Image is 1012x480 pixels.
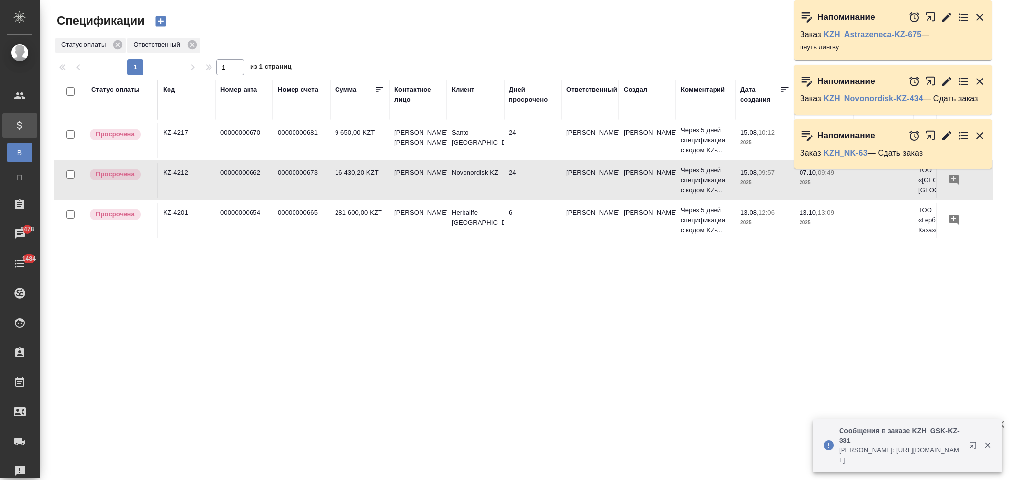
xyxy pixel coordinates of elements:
p: Novonordisk KZ [452,168,499,178]
td: 00000000670 [215,123,273,158]
td: 6 [504,203,561,238]
p: 2025 [740,218,790,228]
button: Отложить [908,130,920,142]
a: KZH_NK-63 [823,149,867,157]
div: Номер акта [220,85,257,95]
p: 12:06 [759,209,775,216]
p: ТОО «[GEOGRAPHIC_DATA] [GEOGRAPHIC_DATA]» [918,165,966,195]
td: KZ-4217 [158,123,215,158]
div: Контактное лицо [394,85,442,105]
button: Отложить [908,11,920,23]
div: Создал [624,85,647,95]
td: [PERSON_NAME] [619,123,676,158]
td: 281 600,00 KZT [330,203,389,238]
div: Номер счета [278,85,318,95]
button: Закрыть [977,441,998,450]
p: Через 5 дней спецификация с кодом KZ-... [681,125,730,155]
button: Перейти в todo [958,130,970,142]
p: 2025 [800,178,849,188]
p: Просрочена [96,169,135,179]
td: 00000000665 [273,203,330,238]
button: Открыть в новой вкладке [925,71,936,92]
a: 8478 [2,222,37,246]
td: [PERSON_NAME] [619,203,676,238]
button: Редактировать [941,130,953,142]
p: 2025 [800,218,849,228]
p: 13.10, [800,209,818,216]
span: П [12,172,27,182]
a: KZH_Astrazeneca-KZ-675 [823,30,921,39]
p: Напоминание [817,12,875,22]
p: 2025 [740,138,790,148]
div: Дней просрочено [509,85,556,105]
div: Клиент [452,85,474,95]
button: Редактировать [941,76,953,87]
td: KZ-4201 [158,203,215,238]
button: Закрыть [974,76,986,87]
p: пнуть лингву [800,42,986,52]
p: 13.08, [740,209,759,216]
button: Открыть в новой вкладке [925,6,936,28]
span: из 1 страниц [250,61,292,75]
button: Открыть в новой вкладке [963,436,987,459]
div: Дата создания [740,85,780,105]
button: Создать [149,13,172,30]
td: [PERSON_NAME] [PERSON_NAME] [389,123,447,158]
td: [PERSON_NAME] [561,203,619,238]
span: 8478 [14,224,40,234]
p: Просрочена [96,129,135,139]
td: [PERSON_NAME] [619,163,676,198]
p: 09:57 [759,169,775,176]
p: Сообщения в заказе KZH_GSK-KZ-331 [839,426,963,445]
p: Напоминание [817,131,875,141]
p: [PERSON_NAME]: [URL][DOMAIN_NAME] [839,445,963,465]
td: [PERSON_NAME] [389,163,447,198]
td: 00000000654 [215,203,273,238]
button: Открыть в новой вкладке [925,125,936,146]
div: Комментарий [681,85,725,95]
td: 9 650,00 KZT [330,123,389,158]
td: 00000000673 [273,163,330,198]
div: Сумма [335,85,356,95]
button: Перейти в todo [958,11,970,23]
a: В [7,143,32,162]
p: Заказ — Сдать заказ [800,94,986,104]
p: Через 5 дней спецификация с кодом KZ-... [681,165,730,195]
p: Через 5 дней спецификация с кодом KZ-... [681,205,730,235]
td: KZ-4212 [158,163,215,198]
div: Статус оплаты [91,85,140,95]
td: [PERSON_NAME] [389,203,447,238]
p: Напоминание [817,77,875,86]
p: Заказ — [800,30,986,40]
span: В [12,148,27,158]
td: [PERSON_NAME] [561,163,619,198]
p: Статус оплаты [61,40,109,50]
button: Отложить [908,76,920,87]
p: 2025 [740,178,790,188]
span: 1484 [16,254,42,264]
p: 15.08, [740,129,759,136]
p: Santo [GEOGRAPHIC_DATA] [452,128,499,148]
td: 24 [504,163,561,198]
button: Редактировать [941,11,953,23]
button: Закрыть [974,130,986,142]
p: 10:12 [759,129,775,136]
p: ТОО «Гербалайф Казахстан» [918,205,966,235]
div: Ответственный [566,85,617,95]
a: П [7,167,32,187]
p: Просрочена [96,209,135,219]
td: 00000000681 [273,123,330,158]
p: Ответственный [133,40,183,50]
button: Закрыть [974,11,986,23]
td: 16 430,20 KZT [330,163,389,198]
td: 24 [504,123,561,158]
div: Код [163,85,175,95]
p: Herbalife [GEOGRAPHIC_DATA] [452,208,499,228]
span: Спецификации [54,13,145,29]
p: 13:09 [818,209,834,216]
a: 1484 [2,251,37,276]
div: Ответственный [127,38,200,53]
div: Статус оплаты [55,38,126,53]
td: [PERSON_NAME] [561,123,619,158]
a: KZH_Novonordisk-KZ-434 [823,94,923,103]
